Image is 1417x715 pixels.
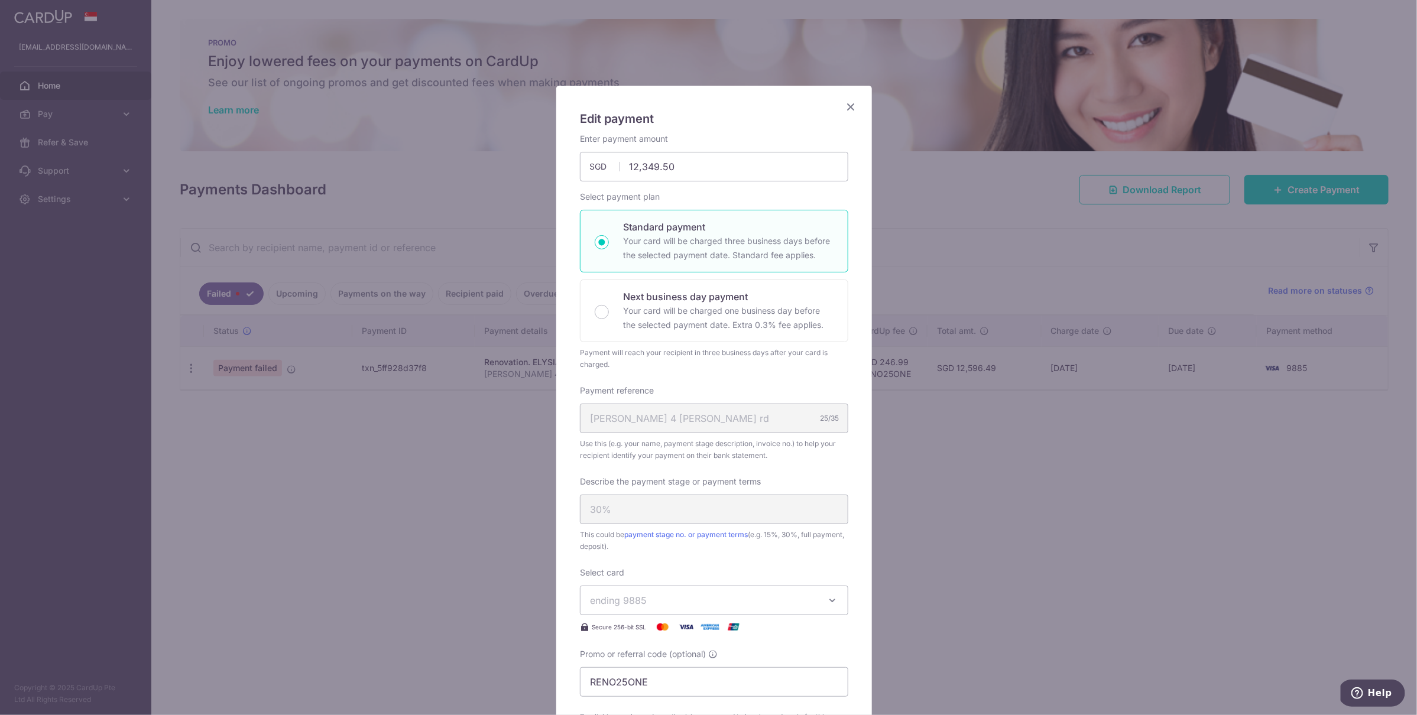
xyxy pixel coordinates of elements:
label: Describe the payment stage or payment terms [580,476,761,487]
img: UnionPay [722,620,745,634]
button: ending 9885 [580,586,848,615]
iframe: Opens a widget where you can find more information [1341,680,1405,709]
p: Your card will be charged one business day before the selected payment date. Extra 0.3% fee applies. [623,304,834,332]
span: Promo or referral code (optional) [580,648,706,660]
span: SGD [589,161,620,173]
span: This could be (e.g. 15%, 30%, full payment, deposit). [580,529,848,552]
h5: Edit payment [580,109,848,128]
label: Select payment plan [580,191,660,203]
p: Your card will be charged three business days before the selected payment date. Standard fee appl... [623,234,834,262]
label: Select card [580,567,624,578]
a: payment stage no. or payment terms [624,530,748,539]
label: Enter payment amount [580,133,668,145]
img: Mastercard [651,620,675,634]
span: Use this (e.g. your name, payment stage description, invoice no.) to help your recipient identify... [580,438,848,461]
label: Payment reference [580,385,654,396]
p: Standard payment [623,220,834,234]
img: Visa [675,620,698,634]
div: 25/35 [820,412,839,424]
span: ending 9885 [590,594,647,606]
span: Secure 256-bit SSL [592,622,646,632]
div: Payment will reach your recipient in three business days after your card is charged. [580,347,848,370]
input: 0.00 [580,152,848,181]
p: Next business day payment [623,290,834,304]
button: Close [844,100,858,114]
img: American Express [698,620,722,634]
